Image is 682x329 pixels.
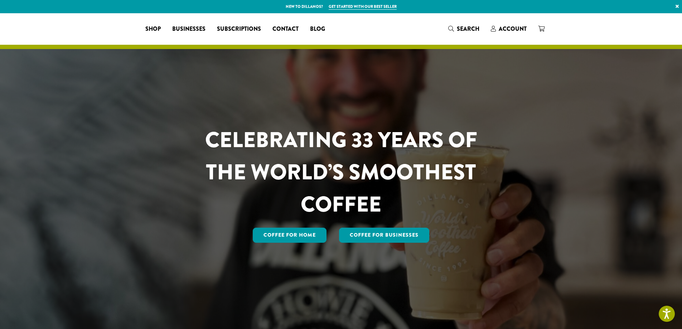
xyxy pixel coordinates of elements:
[140,23,166,35] a: Shop
[499,25,527,33] span: Account
[217,25,261,34] span: Subscriptions
[339,228,429,243] a: Coffee For Businesses
[329,4,397,10] a: Get started with our best seller
[145,25,161,34] span: Shop
[457,25,479,33] span: Search
[253,228,327,243] a: Coffee for Home
[172,25,205,34] span: Businesses
[184,124,498,221] h1: CELEBRATING 33 YEARS OF THE WORLD’S SMOOTHEST COFFEE
[272,25,299,34] span: Contact
[310,25,325,34] span: Blog
[442,23,485,35] a: Search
